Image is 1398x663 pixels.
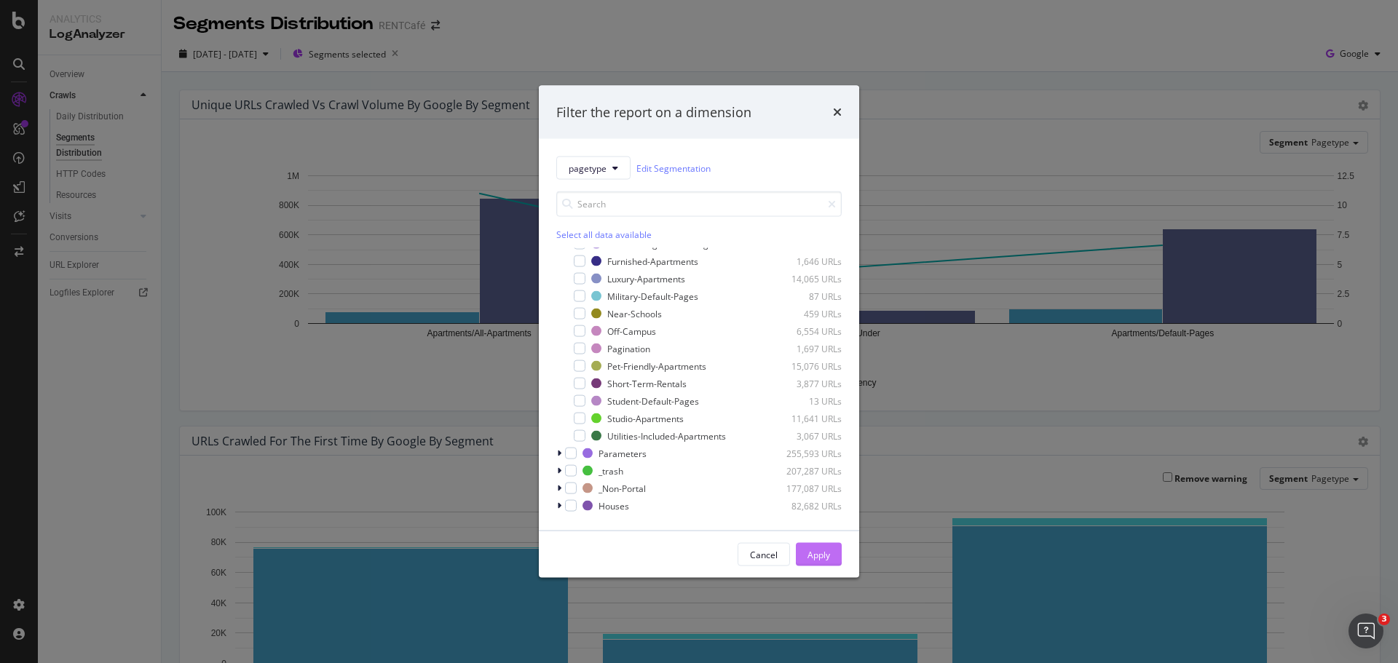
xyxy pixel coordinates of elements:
div: Parameters [599,447,647,459]
div: Cancel [750,548,778,560]
div: 177,087 URLs [770,482,842,494]
div: 14,065 URLs [770,272,842,285]
div: 3,067 URLs [770,429,842,442]
span: pagetype [569,162,607,174]
div: 1,697 URLs [770,342,842,354]
div: 87 URLs [770,290,842,302]
input: Search [556,191,842,217]
button: Cancel [738,543,790,566]
div: Studio-Apartments [607,412,684,424]
div: modal [539,85,859,578]
div: 11,641 URLs [770,412,842,424]
div: Student-Default-Pages [607,394,699,407]
iframe: Intercom live chat [1348,614,1383,648]
div: _trash [599,464,623,477]
div: Furnished-Apartments [607,255,698,267]
button: pagetype [556,156,631,180]
div: 15,076 URLs [770,360,842,372]
div: 1,646 URLs [770,255,842,267]
div: Utilities-Included-Apartments [607,429,726,442]
div: Near-Schools [607,307,662,319]
div: 82,682 URLs [770,499,842,512]
div: Pet-Friendly-Apartments [607,360,706,372]
div: times [833,103,842,122]
div: Military-Default-Pages [607,290,698,302]
div: 6,554 URLs [770,325,842,337]
a: Edit Segmentation [636,160,711,175]
button: Apply [796,543,842,566]
div: 459 URLs [770,307,842,319]
div: Houses [599,499,629,512]
div: Filter the report on a dimension [556,103,751,122]
div: Off-Campus [607,325,656,337]
div: 255,593 URLs [770,447,842,459]
div: 3,877 URLs [770,377,842,389]
div: _Non-Portal [599,482,646,494]
div: Short-Term-Rentals [607,377,687,389]
div: Apply [807,548,830,560]
div: Luxury-Apartments [607,272,685,285]
div: 13 URLs [770,394,842,407]
div: Select all data available [556,229,842,241]
div: 207,287 URLs [770,464,842,477]
span: 3 [1378,614,1390,625]
div: Pagination [607,342,650,354]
